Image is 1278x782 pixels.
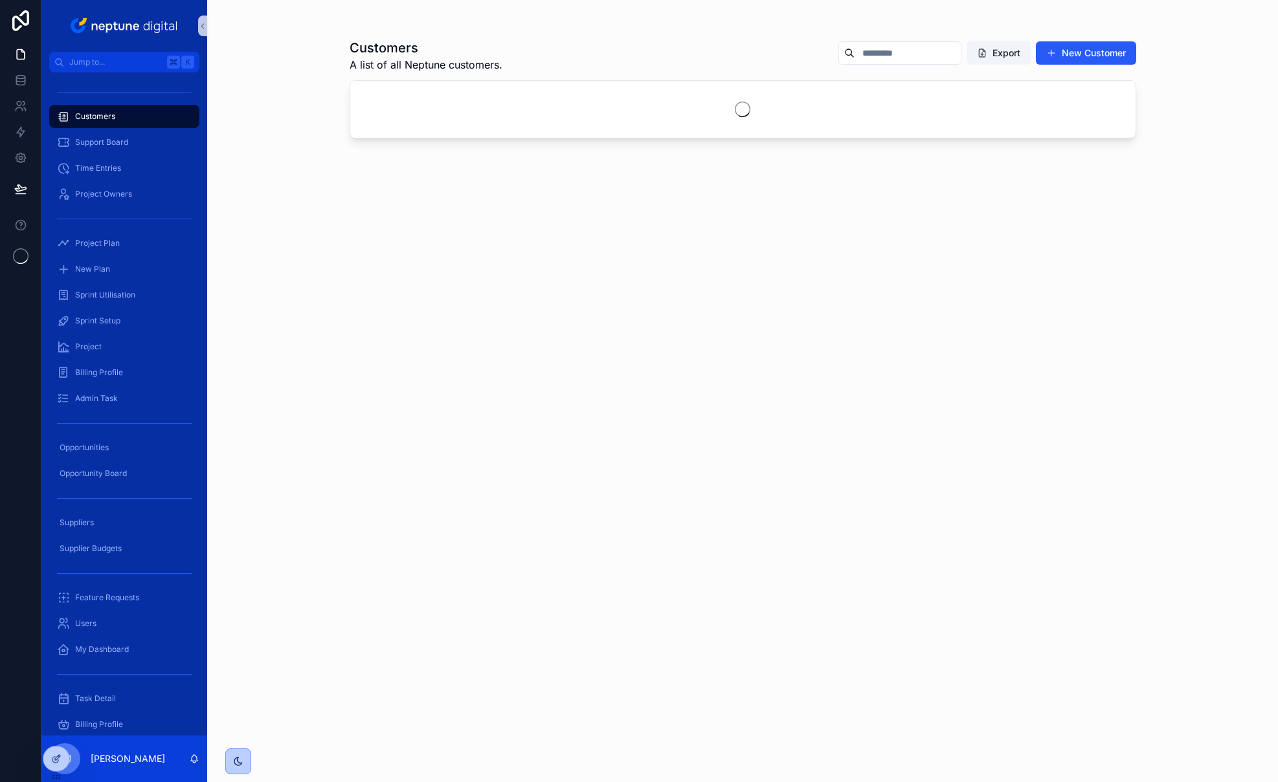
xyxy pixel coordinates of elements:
[75,189,132,199] span: Project Owners
[350,39,502,57] h1: Customers
[75,111,115,122] span: Customers
[49,283,199,307] a: Sprint Utilisation
[60,517,94,528] span: Suppliers
[75,592,139,603] span: Feature Requests
[75,316,120,326] span: Sprint Setup
[49,335,199,358] a: Project
[49,638,199,661] a: My Dashboard
[68,16,181,36] img: App logo
[60,468,127,479] span: Opportunity Board
[49,387,199,410] a: Admin Task
[75,618,96,629] span: Users
[49,232,199,255] a: Project Plan
[75,693,116,704] span: Task Detail
[75,137,128,147] span: Support Board
[49,157,199,180] a: Time Entries
[49,361,199,384] a: Billing Profile
[49,436,199,459] a: Opportunities
[49,309,199,332] a: Sprint Setup
[967,41,1031,65] button: Export
[91,752,165,765] p: [PERSON_NAME]
[49,687,199,710] a: Task Detail
[183,57,193,67] span: K
[49,586,199,609] a: Feature Requests
[49,511,199,534] a: Suppliers
[75,367,123,378] span: Billing Profile
[1036,41,1136,65] button: New Customer
[49,612,199,635] a: Users
[75,393,118,404] span: Admin Task
[49,52,199,72] button: Jump to...K
[60,442,109,453] span: Opportunities
[75,342,102,352] span: Project
[49,713,199,736] a: Billing Profile
[41,72,207,735] div: scrollable content
[75,238,120,248] span: Project Plan
[49,537,199,560] a: Supplier Budgets
[49,131,199,154] a: Support Board
[60,543,122,554] span: Supplier Budgets
[75,644,129,655] span: My Dashboard
[75,163,121,173] span: Time Entries
[49,462,199,485] a: Opportunity Board
[75,290,135,300] span: Sprint Utilisation
[350,57,502,72] span: A list of all Neptune customers.
[75,719,123,730] span: Billing Profile
[49,105,199,128] a: Customers
[49,182,199,206] a: Project Owners
[69,57,162,67] span: Jump to...
[49,257,199,281] a: New Plan
[75,264,110,274] span: New Plan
